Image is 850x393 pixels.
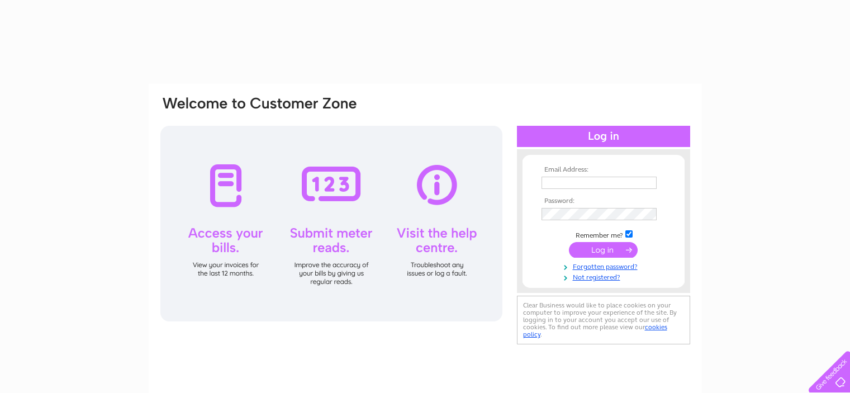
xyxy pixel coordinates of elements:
div: Clear Business would like to place cookies on your computer to improve your experience of the sit... [517,296,690,344]
th: Password: [539,197,668,205]
a: cookies policy [523,323,667,338]
th: Email Address: [539,166,668,174]
td: Remember me? [539,229,668,240]
a: Forgotten password? [542,261,668,271]
a: Not registered? [542,271,668,282]
input: Submit [569,242,638,258]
